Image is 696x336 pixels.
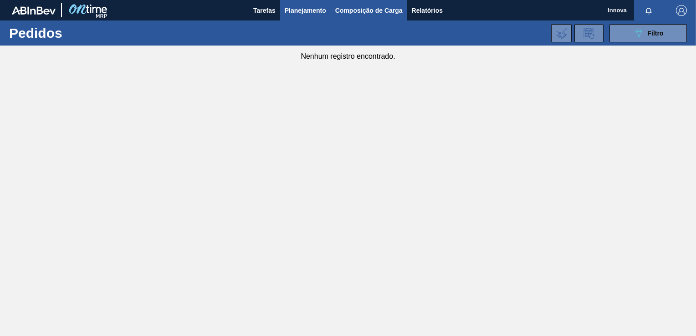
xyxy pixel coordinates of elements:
div: Solicitação de Revisão de Pedidos [574,24,604,42]
button: Filtro [609,24,687,42]
button: Notificações [634,4,663,17]
img: Logout [676,5,687,16]
div: Importar Negociações dos Pedidos [551,24,572,42]
h1: Pedidos [9,28,140,38]
img: TNhmsLtSVTkK8tSr43FrP2fwEKptu5GPRR3wAAAABJRU5ErkJggg== [12,6,56,15]
span: Composição de Carga [335,5,403,16]
span: Planejamento [285,5,326,16]
span: Relatórios [412,5,443,16]
span: Filtro [648,30,664,37]
span: Tarefas [253,5,276,16]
